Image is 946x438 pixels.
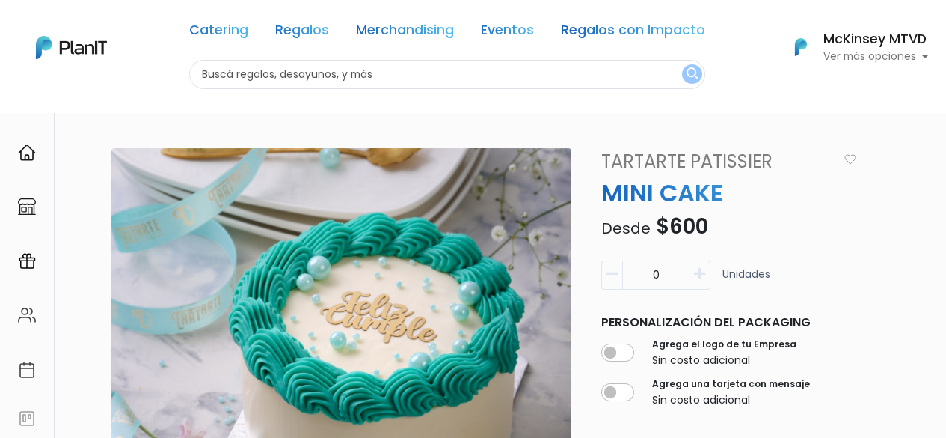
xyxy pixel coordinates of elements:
input: Buscá regalos, desayunos, y más [189,60,705,89]
img: people-662611757002400ad9ed0e3c099ab2801c6687ba6c219adb57efc949bc21e19d.svg [18,306,36,324]
p: Personalización del packaging [601,314,856,332]
p: Sin costo adicional [652,353,796,368]
a: Merchandising [356,24,454,42]
h6: McKinsey MTVD [823,33,928,46]
img: marketplace-4ceaa7011d94191e9ded77b95e3339b90024bf715f7c57f8cf31f2d8c509eaba.svg [18,198,36,216]
span: Desde [601,218,651,239]
a: Catering [189,24,248,42]
img: heart_icon [844,154,856,165]
a: Regalos con Impacto [561,24,705,42]
img: campaigns-02234683943229c281be62815700db0a1741e53638e28bf9629b52c665b00959.svg [18,252,36,270]
button: PlanIt Logo McKinsey MTVD Ver más opciones [775,28,928,67]
p: Unidades [722,267,770,296]
p: Ver más opciones [823,52,928,62]
img: PlanIt Logo [36,36,107,59]
p: MINI CAKE [592,175,865,211]
label: Agrega una tarjeta con mensaje [652,377,810,391]
img: search_button-432b6d5273f82d61273b3651a40e1bd1b912527efae98b1b7a1b2c0702e16a8d.svg [687,67,698,82]
label: Agrega el logo de tu Empresa [652,338,796,351]
a: Eventos [481,24,534,42]
span: $600 [656,212,708,241]
img: home-e721727adea9d79c4d83392d1f703f7f8bce08238fde08b1acbfd93340b81755.svg [18,144,36,162]
a: Tartarte Patissier [592,148,843,175]
img: feedback-78b5a0c8f98aac82b08bfc38622c3050aee476f2c9584af64705fc4e61158814.svg [18,410,36,428]
img: PlanIt Logo [784,31,817,64]
p: Sin costo adicional [652,392,810,408]
img: calendar-87d922413cdce8b2cf7b7f5f62616a5cf9e4887200fb71536465627b3292af00.svg [18,361,36,379]
a: Regalos [275,24,329,42]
